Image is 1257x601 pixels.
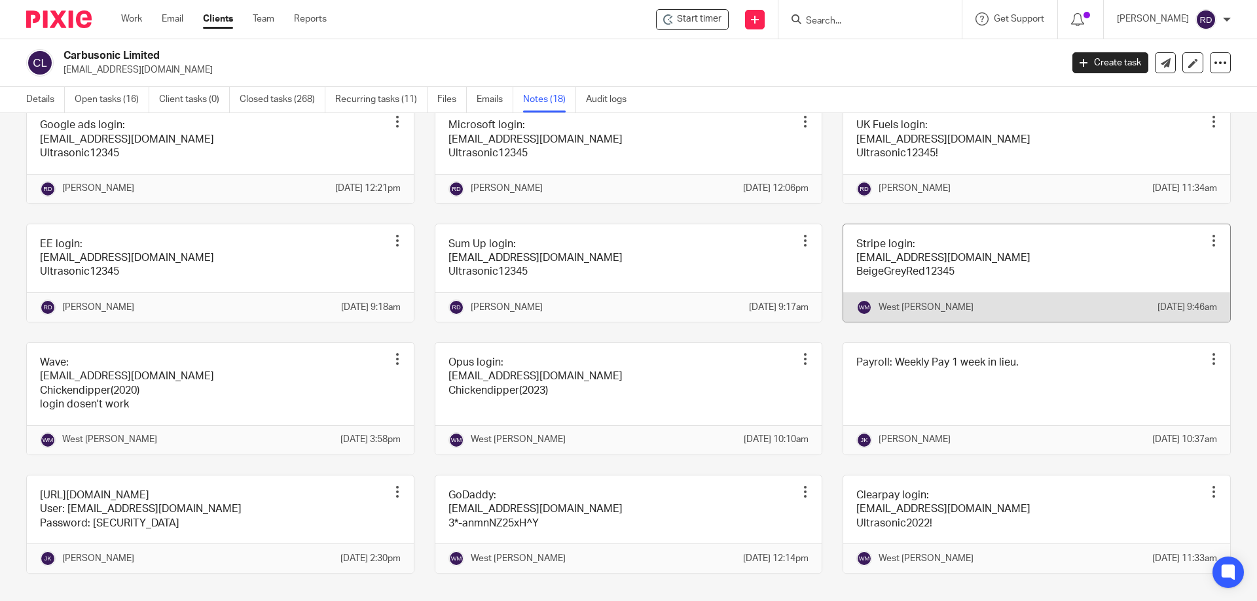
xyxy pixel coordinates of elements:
p: West [PERSON_NAME] [471,433,566,446]
p: [DATE] 12:06pm [743,182,809,195]
p: [PERSON_NAME] [62,552,134,565]
img: svg%3E [40,432,56,448]
p: [DATE] 11:34am [1152,182,1217,195]
p: [PERSON_NAME] [62,182,134,195]
p: [DATE] 12:21pm [335,182,401,195]
p: West [PERSON_NAME] [879,301,974,314]
p: [PERSON_NAME] [1117,12,1189,26]
p: [DATE] 9:17am [749,301,809,314]
div: Carbusonic Limited [656,9,729,30]
p: [DATE] 9:46am [1157,301,1217,314]
a: Files [437,87,467,112]
p: West [PERSON_NAME] [62,433,157,446]
p: West [PERSON_NAME] [471,552,566,565]
img: svg%3E [26,49,54,77]
img: Pixie [26,10,92,28]
img: svg%3E [40,181,56,197]
a: Audit logs [586,87,636,112]
img: svg%3E [448,432,464,448]
p: [EMAIL_ADDRESS][DOMAIN_NAME] [64,63,1053,77]
a: Create task [1072,52,1148,73]
p: [PERSON_NAME] [471,301,543,314]
a: Emails [477,87,513,112]
img: svg%3E [856,300,872,315]
p: [DATE] 12:14pm [743,552,809,565]
p: [PERSON_NAME] [879,433,951,446]
img: svg%3E [40,300,56,315]
img: svg%3E [1195,9,1216,30]
a: Closed tasks (268) [240,87,325,112]
p: [DATE] 2:30pm [340,552,401,565]
p: [DATE] 10:10am [744,433,809,446]
a: Recurring tasks (11) [335,87,428,112]
h2: Carbusonic Limited [64,49,855,63]
img: svg%3E [448,551,464,566]
a: Email [162,12,183,26]
span: Start timer [677,12,721,26]
img: svg%3E [856,551,872,566]
p: West [PERSON_NAME] [879,552,974,565]
p: [DATE] 9:18am [341,301,401,314]
p: [PERSON_NAME] [471,182,543,195]
span: Get Support [994,14,1044,24]
a: Work [121,12,142,26]
img: svg%3E [448,300,464,315]
p: [PERSON_NAME] [879,182,951,195]
a: Team [253,12,274,26]
p: [PERSON_NAME] [62,301,134,314]
a: Reports [294,12,327,26]
input: Search [805,16,922,27]
a: Notes (18) [523,87,576,112]
a: Clients [203,12,233,26]
p: [DATE] 10:37am [1152,433,1217,446]
p: [DATE] 3:58pm [340,433,401,446]
a: Details [26,87,65,112]
p: [DATE] 11:33am [1152,552,1217,565]
a: Client tasks (0) [159,87,230,112]
img: svg%3E [856,432,872,448]
a: Open tasks (16) [75,87,149,112]
img: svg%3E [448,181,464,197]
img: svg%3E [40,551,56,566]
img: svg%3E [856,181,872,197]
